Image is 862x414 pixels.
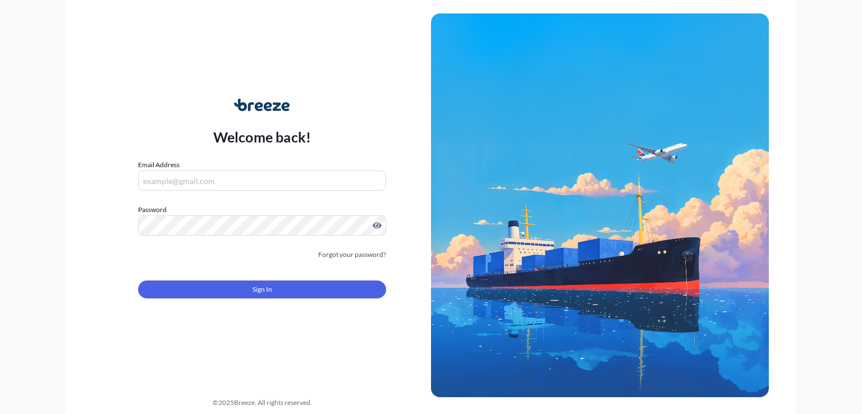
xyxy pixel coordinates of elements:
img: Ship illustration [431,13,769,397]
p: Welcome back! [213,128,311,146]
span: Sign In [253,284,272,295]
button: Show password [373,221,382,230]
label: Password [138,204,386,215]
a: Forgot your password? [318,249,386,260]
input: example@gmail.com [138,171,386,191]
button: Sign In [138,280,386,298]
div: © 2025 Breeze. All rights reserved. [93,397,431,408]
label: Email Address [138,159,180,171]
